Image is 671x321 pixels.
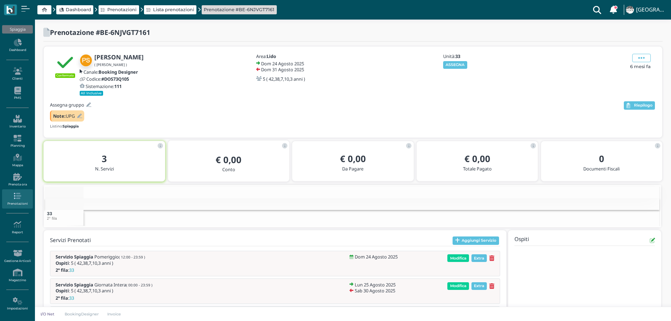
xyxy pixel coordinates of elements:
[2,247,33,266] a: Gestione Articoli
[94,282,152,287] span: Giornata Intera
[2,112,33,131] a: Inventario
[2,84,33,103] a: PMS
[47,216,57,220] small: 2° fila
[267,53,276,59] b: Lido
[599,153,604,165] b: 0
[455,53,460,59] b: 33
[355,254,398,259] h5: Dom 24 Agosto 2025
[2,132,33,151] a: Planning
[355,282,396,287] h5: Lun 25 Agosto 2025
[547,166,657,171] h5: Documenti Fiscali
[634,103,652,108] span: Riepilogo
[80,54,92,67] img: Pigna Simona
[101,6,137,13] a: Prenotazioni
[447,254,469,262] span: Modifica
[2,151,33,170] a: Mappa
[471,254,487,262] span: Extra
[56,254,93,260] b: Servizio Spiaggia
[103,311,126,317] a: Invoice
[55,73,75,78] small: Confermata
[94,62,127,67] small: ( [PERSON_NAME] )
[153,6,194,13] span: Lista prenotazioni
[56,296,143,300] h5: :
[261,61,304,66] h5: Dom 24 Agosto 2025
[80,91,103,96] small: All Inclusive
[2,170,33,189] a: Prenota ora
[453,236,499,245] button: Aggiungi Servizio
[630,63,651,70] span: 6 mesi fa
[53,113,66,119] b: Note:
[56,260,69,266] b: Ospiti
[56,287,69,294] b: Ospiti
[56,282,93,288] b: Servizio Spiaggia
[263,76,305,81] h5: 5 ( 42,38,7,10,3 anni )
[59,6,91,13] a: Dashboard
[2,218,33,237] a: Report
[80,70,138,74] a: Canale:Booking Designer
[56,295,68,301] b: 2° fila
[69,296,74,300] span: 33
[60,311,103,317] a: BookingDesigner
[443,61,467,69] button: ASSEGNA
[86,84,122,89] h5: Sistemazione:
[119,255,145,260] small: ( 12:00 - 23:59 )
[50,124,79,129] small: Listino:
[2,294,33,314] a: Impostazioni
[56,261,145,265] h5: : 5 ( 42,38,7,10,3 anni )
[63,124,79,129] b: Spiaggia
[216,154,241,166] b: € 0,00
[464,153,490,165] b: € 0,00
[80,76,129,81] a: Codice:#DOS73Q105
[101,76,129,82] b: #DOS73Q105
[102,153,107,165] b: 3
[2,266,33,285] a: Magazzino
[6,6,14,14] img: logo
[624,101,655,110] button: Riepilogo
[471,282,487,290] span: Extra
[256,54,330,59] h5: Area:
[636,7,667,13] h4: [GEOGRAPHIC_DATA]
[2,189,33,209] a: Prenotazioni
[2,64,33,83] a: Clienti
[261,67,304,72] h5: Dom 31 Agosto 2025
[86,76,129,81] h5: Codice:
[99,69,138,75] b: Booking Designer
[422,166,532,171] h5: Totale Pagato
[514,236,529,245] h4: Ospiti
[84,70,138,74] h5: Canale:
[443,54,517,59] h5: Unità:
[2,25,33,34] div: Spiaggia
[50,29,150,36] h2: Prenotazione #BE-6NJVGT7161
[114,83,122,89] b: 111
[69,268,74,272] span: 33
[355,288,395,293] h5: Sab 30 Agosto 2025
[39,311,56,317] p: I/O Net
[94,254,145,259] span: Pomeriggio
[621,299,665,315] iframe: Help widget launcher
[340,153,366,165] b: € 0,00
[50,238,91,243] h4: Servizi Prenotati
[2,36,33,55] a: Dashboard
[204,6,274,13] a: Prenotazione #BE-6NJVGT7161
[56,288,152,293] h5: : 5 ( 42,38,7,10,3 anni )
[625,1,667,18] a: ... [GEOGRAPHIC_DATA]
[53,114,75,118] h5: UPG
[298,166,408,171] h5: Da Pagare
[174,167,284,172] h5: Conto
[626,6,634,14] img: ...
[56,267,68,273] b: 2° fila
[47,211,52,216] span: 33
[94,53,144,61] b: [PERSON_NAME]
[66,6,91,13] span: Dashboard
[146,6,194,13] a: Lista prenotazioni
[107,6,137,13] span: Prenotazioni
[50,102,84,107] h5: Assegna gruppo
[56,268,143,272] h5: :
[126,283,152,287] small: ( 00:00 - 23:59 )
[49,166,159,171] h5: N. Servizi
[447,282,469,290] span: Modifica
